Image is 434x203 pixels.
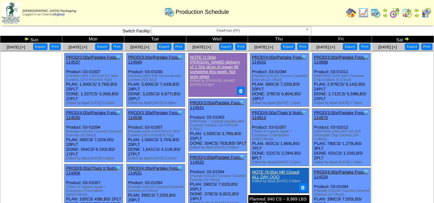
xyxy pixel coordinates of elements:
[115,165,121,171] img: Tooltip
[383,8,388,13] img: arrowleft.gif
[66,156,123,160] div: Edited by Bpali [DATE] 8:30pm
[281,43,295,50] button: Export
[235,43,246,50] button: Print
[177,54,183,60] img: Tooltip
[301,54,307,60] img: Tooltip
[2,2,20,23] img: zoroco-logo-small.webp
[111,43,123,50] button: Print
[128,110,182,120] a: PROD(3:30a)Partake Foods-114538
[128,185,185,193] div: (Partake-GSUSA Coconut Caramel Granola (12-24oz))
[66,101,123,105] div: Edited by Bpali [DATE] 5:31pm
[312,53,371,107] div: Product: 03-01011 PLAN: 2,976CS / 6,142LBS / 24PLT DONE: 2,712CS / 5,598LBS / 22PLT
[190,146,247,149] div: Edited by Bpali [DATE] 5:51pm
[310,36,372,43] td: Fri
[314,74,370,82] div: (PARTAKE-2024 Soft Chocolate Chip Cookies (6-5.5oz))
[363,169,369,175] img: Tooltip
[188,98,247,151] div: Product: 03-01063 PLAN: 1,500CS / 3,765LBS / 25PLT DONE: 304CS / 763LBS / 5PLT
[299,183,307,191] button: Delete Note
[190,79,244,87] div: Edited by [PERSON_NAME] [DATE] 5:53pm
[190,174,247,182] div: (Partake-GSUSA Coconut Caramel Granola (12-24oz))
[248,36,310,43] td: Thu
[250,109,309,166] div: Product: 03-01057 PLAN: 450CS / 1,969LBS / 7PLT DONE: 522CS / 2,284LBS / 8PLT
[33,43,48,50] button: Export
[66,166,119,175] a: PROD(6:00a)Thats It Nutriti-114909
[128,55,182,64] a: PROD(3:00a)Partake Foods-114540
[95,43,110,50] button: Export
[128,101,185,105] div: Edited by Bpali [DATE] 5:38pm
[22,9,76,13] span: [DEMOGRAPHIC_DATA] Packaging
[343,43,357,50] button: Export
[157,43,172,50] button: Export
[314,110,368,120] a: PROD(3:00a)Partake Foods-114673
[252,55,306,64] a: PROD(4:00a)Partake Foods-114533
[186,36,248,43] td: Wed
[190,100,244,110] a: PROD(3:05a)Partake Foods-114541
[363,54,369,60] img: Tooltip
[176,9,229,15] span: Production Schedule
[6,45,25,49] a: [DATE] [+]
[115,109,121,116] img: Tooltip
[252,160,308,164] div: Edited by Bpali [DATE] 7:13pm
[190,155,244,165] a: PROD(4:00a)Partake Foods-114532
[312,109,371,166] div: Product: 03-01012 PLAN: 780CS / 1,279LBS / 3PLT DONE: 631CS / 1,035LBS / 2PLT
[22,9,76,16] span: Logged in as Colerost
[128,130,185,137] div: (Partake 2024 CARTON CC Mini Cookies (10-0.67oz/6-6.7oz))
[363,109,369,116] img: Tooltip
[254,45,273,49] span: [DATE] [+]
[49,43,61,50] button: Print
[405,43,419,50] button: Export
[128,156,185,160] div: Edited by Bpali [DATE] 5:37pm
[126,109,185,162] div: Product: 03-01007 PLAN: 1,500CS / 3,765LBS / 25PLT DONE: 1,641CS / 4,119LBS / 27PLT
[68,45,87,49] a: [DATE] [+]
[252,101,308,105] div: Edited by Bpali [DATE] 7:13pm
[177,165,183,171] img: Tooltip
[130,45,149,49] a: [DATE] [+]
[314,130,370,141] div: (PARTAKE-2024 3PK SS Soft Chocolate Chip Cookies (24-1.09oz))
[164,7,174,17] img: calendarprod.gif
[173,43,185,50] button: Print
[128,166,182,175] a: PROD(4:00a)Partake Foods-114531
[66,74,123,82] div: (Partake 2024 CARTON CC Mini Cookies (10-0.67oz/6-6.7oz))
[66,110,120,120] a: PROD(4:00a)Partake Foods-114530
[301,109,307,116] img: Tooltip
[314,189,370,197] div: (Partake-GSUSA Coconut Caramel Granola (12-24oz))
[62,36,124,43] td: Mon
[128,74,185,82] div: (Partake 2024 Soft Snickerdoodle Cookies (6/5.5oz))
[66,55,120,64] a: PROD(3:00a)Partake Foods-114537
[190,55,240,79] a: NOTE (1:00a) [PERSON_NAME] delivery of 1 55g drum of power lift sometime this week. Not sure when
[402,8,412,18] img: calendarinout.gif
[372,36,434,43] td: Sat
[383,13,388,18] img: arrowright.gif
[237,87,245,95] button: Delete Note
[314,101,370,105] div: Edited by Bpali [DATE] 7:34pm
[378,45,397,49] a: [DATE] [+]
[421,43,432,50] button: Print
[219,43,234,50] button: Export
[66,185,123,197] div: (That's It Organic Apple + Cinnamon Crunchables (200/0.35oz))
[314,55,368,64] a: PROD(3:00a)Partake Foods-114668
[358,8,368,18] img: line_graph.gif
[124,36,186,43] td: Tue
[314,160,370,164] div: Edited by Bpali [DATE] 7:34pm
[239,99,245,106] img: Tooltip
[390,8,400,18] img: calendarblend.gif
[414,8,419,13] img: arrowleft.gif
[252,74,308,82] div: (Partake-GSUSA Coconut Caramel Granola (12-24oz))
[66,130,123,137] div: (Partake-GSUSA Coconut Caramel Granola (12-24oz))
[316,45,335,49] a: [DATE] [+]
[359,43,370,50] button: Print
[54,13,65,16] a: (logout)
[252,110,305,120] a: PROD(6:00a)Thats It Nutriti-114913
[190,120,247,131] div: (PARTAKE – Confetti Sprinkle Mini Crunchy Cookies (10-0.67oz/6-6.7oz) )
[404,36,409,41] img: arrowright.gif
[24,36,29,41] img: arrowleft.gif
[414,13,419,18] img: arrowright.gif
[346,8,356,18] img: home.gif
[239,154,245,160] img: Tooltip
[115,54,121,60] img: Tooltip
[250,53,309,107] div: Product: 03-01094 PLAN: 390CS / 7,020LBS / 20PLT DONE: 378CS / 6,804LBS / 19PLT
